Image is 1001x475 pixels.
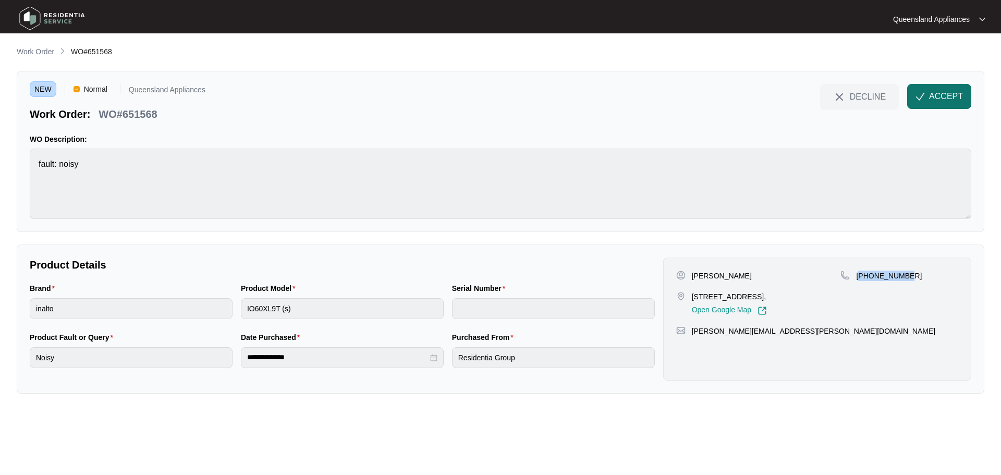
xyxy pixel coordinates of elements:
label: Date Purchased [241,332,304,343]
img: residentia service logo [16,3,89,34]
p: Queensland Appliances [893,14,970,25]
p: [STREET_ADDRESS], [692,291,767,302]
img: Link-External [758,306,767,315]
img: check-Icon [915,92,925,101]
img: chevron-right [58,47,67,55]
label: Product Model [241,283,300,294]
a: Open Google Map [692,306,767,315]
span: NEW [30,81,56,97]
p: WO#651568 [99,107,157,121]
span: Normal [80,81,112,97]
img: user-pin [676,271,686,280]
input: Product Model [241,298,444,319]
p: [PERSON_NAME][EMAIL_ADDRESS][PERSON_NAME][DOMAIN_NAME] [692,326,936,336]
label: Purchased From [452,332,518,343]
label: Brand [30,283,59,294]
span: ACCEPT [929,90,963,103]
span: DECLINE [850,91,886,102]
p: Work Order [17,46,54,57]
label: Product Fault or Query [30,332,117,343]
p: WO Description: [30,134,971,144]
p: Product Details [30,258,655,272]
a: Work Order [15,46,56,58]
img: map-pin [676,326,686,335]
input: Serial Number [452,298,655,319]
label: Serial Number [452,283,509,294]
img: map-pin [840,271,850,280]
img: map-pin [676,291,686,301]
textarea: fault: noisy [30,149,971,219]
p: [PHONE_NUMBER] [856,271,922,281]
img: close-Icon [833,91,846,103]
p: Queensland Appliances [129,86,205,97]
input: Date Purchased [247,352,428,363]
input: Brand [30,298,233,319]
input: Product Fault or Query [30,347,233,368]
input: Purchased From [452,347,655,368]
button: check-IconACCEPT [907,84,971,109]
span: WO#651568 [71,47,112,56]
p: Work Order: [30,107,90,121]
button: close-IconDECLINE [820,84,899,109]
img: Vercel Logo [74,86,80,92]
img: dropdown arrow [979,17,985,22]
p: [PERSON_NAME] [692,271,752,281]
